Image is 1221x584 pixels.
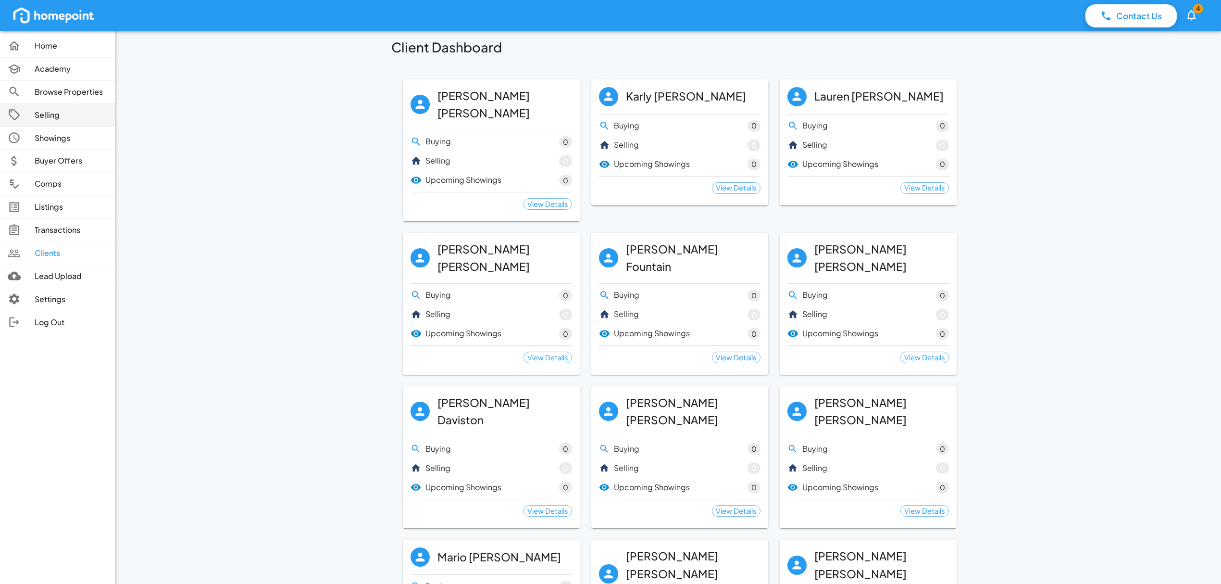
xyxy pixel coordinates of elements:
[802,120,828,131] p: Buying
[559,482,572,493] span: 0
[814,88,944,105] h6: Lauren [PERSON_NAME]
[814,241,949,276] h6: [PERSON_NAME] [PERSON_NAME]
[35,155,107,166] p: Buyer Offers
[936,140,949,150] span: 0
[559,463,572,473] span: 0
[614,159,690,170] p: Upcoming Showings
[748,463,760,473] span: 0
[425,309,450,320] p: Selling
[748,120,760,131] span: 0
[35,202,107,213] p: Listings
[901,506,948,516] span: View Details
[35,271,107,282] p: Lead Upload
[936,444,949,454] span: 0
[614,463,639,474] p: Selling
[802,463,827,474] p: Selling
[524,506,572,516] span: View Details
[936,309,949,320] span: 0
[559,156,572,166] span: 0
[802,482,878,493] p: Upcoming Showings
[425,175,501,186] p: Upcoming Showings
[936,290,949,301] span: 0
[524,199,572,209] span: View Details
[1193,4,1203,13] span: 4
[559,290,572,301] span: 0
[437,548,561,566] h6: Mario [PERSON_NAME]
[425,155,450,166] p: Selling
[936,120,949,131] span: 0
[437,241,572,276] h6: [PERSON_NAME] [PERSON_NAME]
[814,394,949,429] h6: [PERSON_NAME] [PERSON_NAME]
[901,352,948,363] span: View Details
[614,482,690,493] p: Upcoming Showings
[425,290,451,301] p: Buying
[748,290,760,301] span: 0
[802,444,828,455] p: Buying
[712,352,760,363] div: View Details
[35,317,107,328] p: Log Out
[559,175,572,186] span: 0
[35,178,107,190] p: Comps
[425,328,501,339] p: Upcoming Showings
[35,87,107,98] p: Browse Properties
[425,136,451,147] p: Buying
[1116,10,1162,22] p: Contact Us
[936,463,949,473] span: 0
[559,309,572,320] span: 0
[901,182,948,193] span: View Details
[626,241,760,276] h6: [PERSON_NAME] Fountain
[748,444,760,454] span: 0
[748,329,760,339] span: 0
[425,444,451,455] p: Buying
[748,140,760,150] span: 0
[626,394,760,429] h6: [PERSON_NAME] [PERSON_NAME]
[936,159,949,169] span: 0
[712,182,760,193] span: View Details
[35,225,107,236] p: Transactions
[614,309,639,320] p: Selling
[614,328,690,339] p: Upcoming Showings
[35,133,107,144] p: Showings
[614,120,639,131] p: Buying
[12,6,96,25] img: homepoint_logo_white.png
[437,87,572,122] h6: [PERSON_NAME] [PERSON_NAME]
[614,444,639,455] p: Buying
[900,352,949,363] div: View Details
[802,290,828,301] p: Buying
[523,198,572,210] div: View Details
[802,159,878,170] p: Upcoming Showings
[802,328,878,339] p: Upcoming Showings
[35,294,107,305] p: Settings
[614,140,639,151] p: Selling
[35,248,107,259] p: Clients
[712,506,760,516] span: View Details
[748,309,760,320] span: 0
[35,110,107,121] p: Selling
[802,309,827,320] p: Selling
[614,290,639,301] p: Buying
[35,63,107,75] p: Academy
[712,182,760,194] div: View Details
[559,137,572,147] span: 0
[559,329,572,339] span: 0
[559,444,572,454] span: 0
[35,40,107,51] p: Home
[712,352,760,363] span: View Details
[712,505,760,517] div: View Details
[936,482,949,493] span: 0
[900,505,949,517] div: View Details
[425,482,501,493] p: Upcoming Showings
[900,182,949,194] div: View Details
[1181,3,1202,27] button: 4
[802,140,827,151] p: Selling
[748,482,760,493] span: 0
[523,352,572,363] div: View Details
[626,88,746,105] h6: Karly [PERSON_NAME]
[425,463,450,474] p: Selling
[814,547,949,583] h6: [PERSON_NAME] [PERSON_NAME]
[936,329,949,339] span: 0
[524,352,572,363] span: View Details
[748,159,760,169] span: 0
[437,394,572,429] h6: [PERSON_NAME] Daviston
